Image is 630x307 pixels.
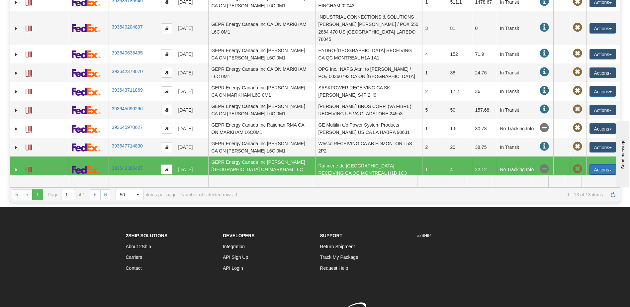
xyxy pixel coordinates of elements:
td: 5 [422,101,447,119]
td: [DATE] [175,138,208,156]
button: Copy to clipboard [161,142,172,152]
span: No Tracking Info [540,164,549,174]
a: Label [26,23,32,33]
td: 20 [447,138,472,156]
td: GEPR Energy Canada Inc [PERSON_NAME] CA ON [PERSON_NAME] L6C 0M1 [208,138,315,156]
td: In Transit [497,11,537,45]
td: 81 [447,11,472,45]
a: Label [26,142,32,152]
a: Label [26,164,32,174]
td: GEPR Energy Canada Inc [PERSON_NAME] [GEOGRAPHIC_DATA] ON MARKHAM L6C 0M1 [208,156,315,182]
span: select [133,189,143,200]
span: No Tracking Info [540,123,549,133]
span: In Transit [540,142,549,151]
span: Pickup Not Assigned [573,86,582,95]
td: [DATE] [175,11,208,45]
td: GEPR Energy Canada Inc [PERSON_NAME] CA ON [PERSON_NAME] L6C 0M1 [208,101,315,119]
button: Copy to clipboard [161,49,172,59]
h6: #2SHIP [417,234,504,238]
td: [DATE] [175,45,208,63]
a: Label [26,123,32,134]
td: 4 [422,45,447,63]
span: Pickup Not Assigned [573,23,582,32]
td: 71.9 [472,45,497,63]
span: Page of 1 [48,189,85,200]
span: In Transit [540,86,549,95]
td: [DATE] [175,119,208,138]
span: 1 - 13 of 13 items [242,192,603,197]
input: Page 1 [61,189,75,200]
a: Expand [13,144,20,151]
td: 50 [447,101,472,119]
td: INDUSTRIAL CONNECTIONS & SOLUTIONS [PERSON_NAME] [PERSON_NAME] / PO# 550 2864 470 US [GEOGRAPHIC_... [315,11,422,45]
td: No Tracking Info [497,156,537,182]
td: 17.2 [447,82,472,101]
a: 393642378070 [112,69,142,74]
button: Actions [589,86,616,97]
td: In Transit [497,101,537,119]
span: In Transit [540,49,549,58]
td: 2 [422,138,447,156]
td: 1 [422,119,447,138]
button: Actions [589,164,616,175]
div: Send message [5,6,61,11]
img: 2 - FedEx Express® [72,24,101,32]
a: Label [26,67,32,78]
td: In Transit [497,45,537,63]
td: GEPR Energy Canada Inc [PERSON_NAME] CA ON MARKHAM L6C 0M1 [208,82,315,101]
a: Expand [13,126,20,132]
button: Actions [589,67,616,78]
td: In Transit [497,63,537,82]
img: 2 - FedEx Express® [72,106,101,114]
img: 2 - FedEx Express® [72,87,101,96]
td: 36 [472,82,497,101]
span: In Transit [540,67,549,77]
a: Expand [13,25,20,32]
button: Copy to clipboard [161,105,172,115]
span: In Transit [540,105,549,114]
td: SASKPOWER RECEIVING CA SK [PERSON_NAME] S4P 2H9 [315,82,422,101]
span: 50 [120,191,129,198]
img: 2 - FedEx Express® [72,125,101,133]
td: GE Multilin c/o Power System Products [PERSON_NAME] US CA LA HABRA 90631 [315,119,422,138]
a: Contact [126,265,142,271]
strong: 2Ship Solutions [126,233,168,238]
a: Request Help [320,265,348,271]
span: Pickup Not Assigned [573,67,582,77]
iframe: chat widget [615,120,629,187]
td: 1 [422,156,447,182]
td: 38.75 [472,138,497,156]
a: 393649380487 [112,165,142,171]
a: 393645690296 [112,106,142,111]
td: In Transit [497,82,537,101]
td: In Transit [497,138,537,156]
a: 393640638495 [112,50,142,55]
td: GEPR Energy Canada Inc CA ON MARKHAM L6C 0M1 [208,11,315,45]
span: Pickup Not Assigned [573,164,582,174]
td: OPG Inc., NAPG Attn: to [PERSON_NAME] / PO# 00360793 CA ON [GEOGRAPHIC_DATA] [315,63,422,82]
td: HYDRO-[GEOGRAPHIC_DATA] RECEIVING CA QC MONTREAL H1A 1A1 [315,45,422,63]
img: 2 - FedEx Express® [72,69,101,77]
td: [DATE] [175,101,208,119]
td: 38 [447,63,472,82]
td: GEPR Energy Canada Inc [PERSON_NAME] CA ON [PERSON_NAME] L6C 0M1 [208,45,315,63]
button: Copy to clipboard [161,68,172,78]
a: API Login [223,265,243,271]
td: 22.12 [472,156,497,182]
button: Actions [589,142,616,153]
td: Wesco RECEIVING CA AB EDMONTON T5S 2P2 [315,138,422,156]
td: 2 [422,82,447,101]
span: items per page [116,189,177,200]
td: 1.5 [447,119,472,138]
a: Expand [13,88,20,95]
a: Carriers [126,255,142,260]
td: Raffinerie de [GEOGRAPHIC_DATA] RECEIVING CA QC MONTREAL H1B 1C3 [315,156,422,182]
td: GEPR Energy Canada Inc CA ON MARKHAM L6C 0M1 [208,63,315,82]
button: Copy to clipboard [161,124,172,134]
strong: Support [320,233,343,238]
a: Expand [13,107,20,114]
td: 3 [422,11,447,45]
span: Pickup Not Assigned [573,49,582,58]
button: Copy to clipboard [161,86,172,96]
button: Actions [589,49,616,59]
